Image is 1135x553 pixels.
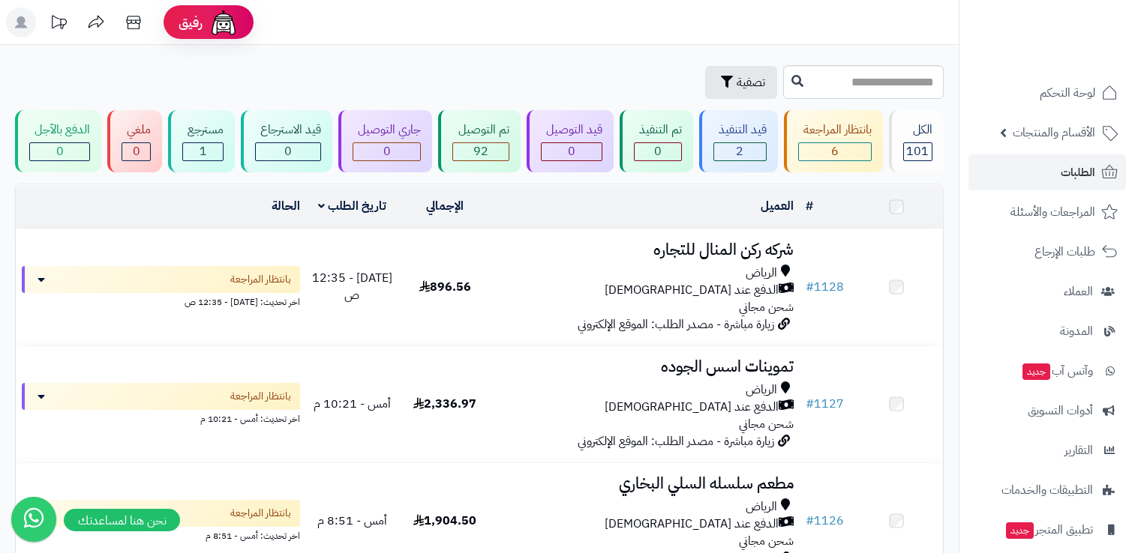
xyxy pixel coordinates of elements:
span: جديد [1006,522,1034,539]
span: 896.56 [419,278,471,296]
a: قيد التوصيل 0 [524,110,617,172]
span: بانتظار المراجعة [230,272,291,287]
span: طلبات الإرجاع [1034,241,1095,262]
a: تم التنفيذ 0 [617,110,696,172]
a: # [806,197,813,215]
span: زيارة مباشرة - مصدر الطلب: الموقع الإلكتروني [578,432,774,450]
div: اخر تحديث: أمس - 10:21 م [22,410,300,426]
span: العملاء [1064,281,1093,302]
div: تم التوصيل [452,121,509,139]
a: الحالة [272,197,300,215]
div: 0 [122,143,150,160]
a: #1127 [806,395,844,413]
span: بانتظار المراجعة [230,506,291,521]
span: رفيق [179,13,203,31]
div: قيد الاسترجاع [255,121,321,139]
div: 1 [183,143,223,160]
span: # [806,395,814,413]
div: مسترجع [182,121,224,139]
a: مسترجع 1 [165,110,238,172]
div: تم التنفيذ [634,121,682,139]
span: شحن مجاني [739,532,794,550]
div: اخر تحديث: أمس - 8:51 م [22,527,300,543]
div: اخر تحديث: [DATE] - 12:35 ص [22,293,300,309]
div: 0 [30,143,89,160]
img: logo-2.png [1033,38,1121,70]
div: قيد التوصيل [541,121,602,139]
a: بانتظار المراجعة 6 [781,110,886,172]
a: جاري التوصيل 0 [335,110,435,172]
div: الكل [903,121,932,139]
span: لوحة التحكم [1040,82,1095,103]
span: الدفع عند [DEMOGRAPHIC_DATA] [605,399,779,416]
a: الطلبات [968,154,1126,190]
img: ai-face.png [209,7,239,37]
div: 0 [542,143,602,160]
span: الدفع عند [DEMOGRAPHIC_DATA] [605,282,779,299]
span: الدفع عند [DEMOGRAPHIC_DATA] [605,516,779,533]
span: # [806,512,814,530]
div: 2 [714,143,766,160]
span: المراجعات والأسئلة [1010,202,1095,223]
a: قيد الاسترجاع 0 [238,110,335,172]
span: 6 [831,142,839,160]
a: المراجعات والأسئلة [968,194,1126,230]
a: لوحة التحكم [968,75,1126,111]
span: الرياض [746,265,777,282]
h3: تموينات اسس الجوده [497,358,794,375]
span: 2 [736,142,743,160]
span: 0 [284,142,292,160]
span: 2,336.97 [413,395,476,413]
span: زيارة مباشرة - مصدر الطلب: الموقع الإلكتروني [578,315,774,333]
span: 1,904.50 [413,512,476,530]
span: أمس - 10:21 م [314,395,391,413]
div: جاري التوصيل [353,121,421,139]
h3: مطعم سلسله السلي البخاري [497,475,794,492]
span: 0 [654,142,662,160]
span: الأقسام والمنتجات [1013,122,1095,143]
span: أدوات التسويق [1028,400,1093,421]
span: 101 [906,142,929,160]
h3: شركه ركن المنال للتجاره [497,241,794,259]
a: العملاء [968,274,1126,309]
a: تم التوصيل 92 [435,110,523,172]
a: #1126 [806,512,844,530]
span: # [806,278,814,296]
a: #1128 [806,278,844,296]
a: الكل101 [886,110,947,172]
a: التطبيقات والخدمات [968,472,1126,508]
a: ملغي 0 [104,110,165,172]
span: الرياض [746,381,777,399]
span: شحن مجاني [739,298,794,316]
button: تصفية [705,66,777,99]
span: المدونة [1060,321,1093,342]
div: قيد التنفيذ [713,121,767,139]
div: 92 [453,143,508,160]
a: طلبات الإرجاع [968,234,1126,270]
span: جديد [1022,363,1050,380]
a: تطبيق المتجرجديد [968,512,1126,548]
div: الدفع بالآجل [29,121,90,139]
a: تاريخ الطلب [318,197,386,215]
div: 0 [635,143,681,160]
a: أدوات التسويق [968,393,1126,429]
span: الطلبات [1061,162,1095,183]
span: أمس - 8:51 م [317,512,387,530]
div: 0 [256,143,320,160]
span: التقارير [1064,440,1093,461]
div: 6 [799,143,871,160]
span: تصفية [737,73,765,91]
span: [DATE] - 12:35 ص [312,269,392,304]
span: 0 [133,142,140,160]
span: وآتس آب [1021,360,1093,381]
a: التقارير [968,432,1126,468]
a: تحديثات المنصة [40,7,77,41]
a: العميل [761,197,794,215]
a: الدفع بالآجل 0 [12,110,104,172]
a: وآتس آبجديد [968,353,1126,389]
span: 0 [568,142,575,160]
span: تطبيق المتجر [1004,519,1093,540]
div: 0 [353,143,420,160]
span: 92 [473,142,488,160]
span: الرياض [746,498,777,516]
